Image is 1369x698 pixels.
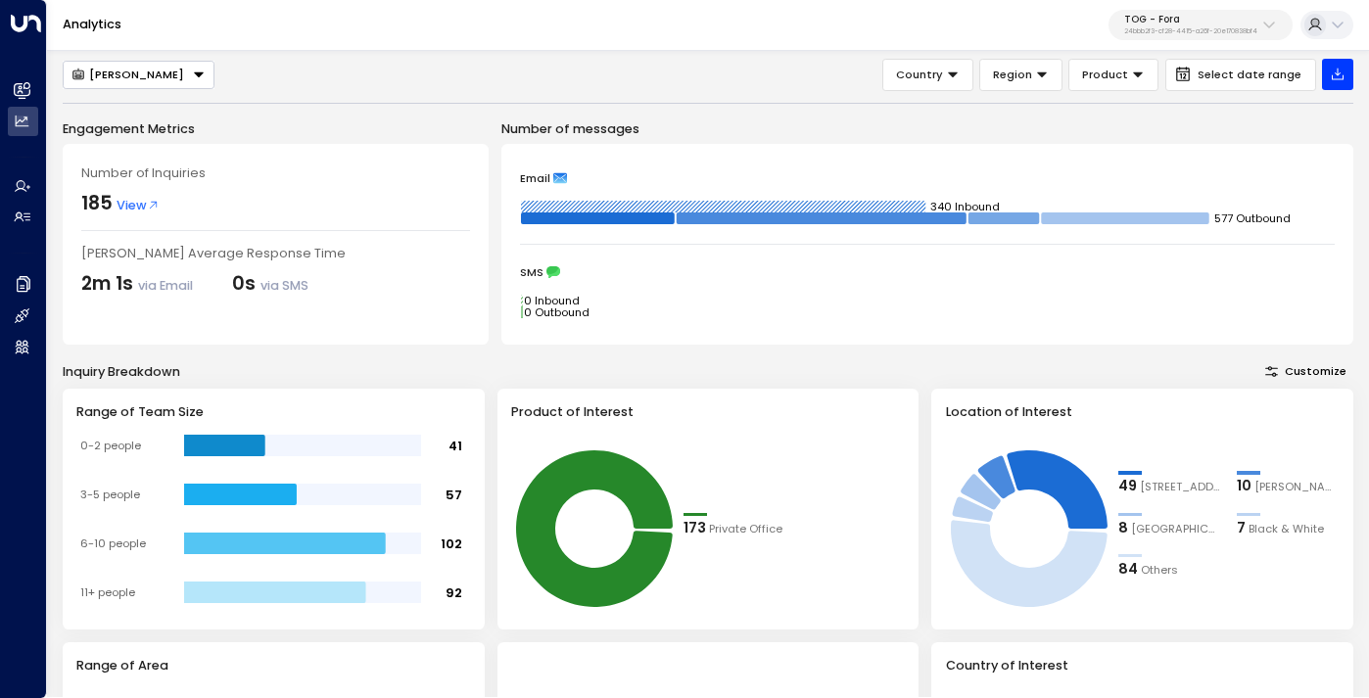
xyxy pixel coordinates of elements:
[1118,476,1221,497] div: 49210 Euston Road
[1124,27,1257,35] p: 24bbb2f3-cf28-4415-a26f-20e170838bf4
[81,163,470,182] div: Number of Inquiries
[930,199,1000,214] tspan: 340 Inbound
[232,270,308,299] div: 0s
[448,437,462,453] tspan: 41
[81,270,193,299] div: 2m 1s
[1109,10,1293,41] button: TOG - Fora24bbb2f3-cf28-4415-a26f-20e170838bf4
[946,656,1340,675] h3: Country of Interest
[76,402,470,421] h3: Range of Team Size
[946,402,1340,421] h3: Location of Interest
[1165,59,1316,91] button: Select date range
[1118,518,1128,539] div: 8
[1082,66,1128,83] span: Product
[709,521,782,537] span: Private Office
[1237,518,1246,539] div: 7
[524,304,590,320] tspan: 0 Outbound
[446,583,462,600] tspan: 92
[1249,521,1324,537] span: Black & White
[979,59,1062,91] button: Region
[63,119,489,138] p: Engagement Metrics
[1141,562,1178,579] span: Others
[501,119,1353,138] p: Number of messages
[138,277,193,294] span: via Email
[1237,476,1251,497] div: 10
[80,487,140,502] tspan: 3-5 people
[993,66,1032,83] span: Region
[81,190,113,218] div: 185
[1254,479,1340,495] span: Scott House
[1118,559,1138,581] div: 84
[684,518,706,539] div: 173
[1131,521,1221,537] span: Chancery House
[1068,59,1158,91] button: Product
[1237,518,1340,539] div: 7Black & White
[117,196,160,214] span: View
[441,535,462,551] tspan: 102
[1118,559,1221,581] div: 84Others
[63,61,214,89] div: Button group with a nested menu
[1198,69,1301,81] span: Select date range
[520,265,1335,279] div: SMS
[63,362,180,381] div: Inquiry Breakdown
[524,293,580,308] tspan: 0 Inbound
[81,244,470,262] div: [PERSON_NAME] Average Response Time
[260,277,308,294] span: via SMS
[80,584,135,600] tspan: 11+ people
[63,61,214,89] button: [PERSON_NAME]
[446,486,462,502] tspan: 57
[882,59,973,91] button: Country
[1118,476,1137,497] div: 49
[1237,476,1340,497] div: 10Scott House
[76,656,470,675] h3: Range of Area
[1258,360,1353,382] button: Customize
[896,66,943,83] span: Country
[63,16,121,32] a: Analytics
[1118,518,1221,539] div: 8Chancery House
[1124,14,1257,25] p: TOG - Fora
[1214,210,1291,226] tspan: 577 Outbound
[684,518,786,539] div: 173Private Office
[1140,479,1221,495] span: 210 Euston Road
[71,68,184,81] div: [PERSON_NAME]
[80,438,141,453] tspan: 0-2 people
[511,402,905,421] h3: Product of Interest
[520,171,550,185] span: Email
[80,535,146,551] tspan: 6-10 people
